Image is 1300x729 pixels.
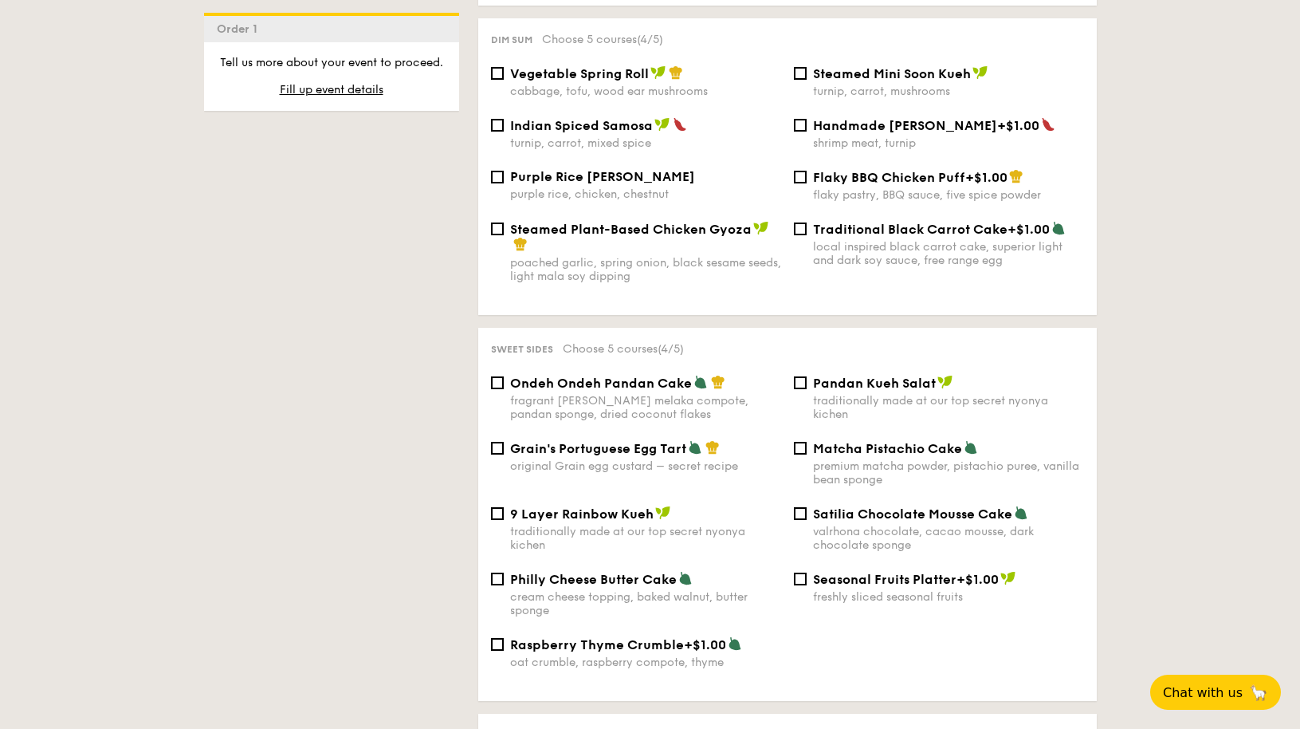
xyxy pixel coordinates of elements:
[510,656,781,669] div: oat crumble, raspberry compote, thyme
[1150,675,1281,710] button: Chat with us🦙
[794,573,807,585] input: Seasonal Fruits Platter+$1.00freshly sliced seasonal fruits
[794,223,807,235] input: Traditional Black Carrot Cake+$1.00local inspired black carrot cake, superior light and dark soy ...
[678,571,693,585] img: icon-vegetarian.fe4039eb.svg
[794,442,807,455] input: Matcha Pistachio Cakepremium matcha powder, pistachio puree, vanilla bean sponge
[794,67,807,80] input: Steamed Mini Soon Kuehturnip, carrot, mushrooms
[972,65,988,80] img: icon-vegan.f8ff3823.svg
[491,171,504,183] input: Purple Rice [PERSON_NAME]purple rice, chicken, chestnut
[510,169,695,184] span: Purple Rice [PERSON_NAME]
[510,394,781,421] div: fragrant [PERSON_NAME] melaka compote, pandan sponge, dried coconut flakes
[510,256,781,283] div: poached garlic, spring onion, black sesame seeds, light mala soy dipping
[510,222,752,237] span: Steamed Plant-Based Chicken Gyoza
[813,118,997,133] span: Handmade [PERSON_NAME]
[1009,169,1023,183] img: icon-chef-hat.a58ddaea.svg
[280,83,383,97] span: Fill up event details
[491,119,504,132] input: Indian Spiced Samosaturnip, carrot, mixed spice
[491,344,553,355] span: Sweet sides
[688,440,702,455] img: icon-vegetarian.fe4039eb.svg
[491,442,504,455] input: Grain's Portuguese Egg Tartoriginal Grain egg custard – secret recipe
[965,170,1007,185] span: +$1.00
[956,572,999,587] span: +$1.00
[813,441,962,456] span: Matcha Pistachio Cake
[510,637,684,652] span: Raspberry Thyme Crumble
[813,459,1084,487] div: premium matcha powder, pistachio puree, vanilla bean sponge
[1163,685,1243,700] span: Chat with us
[794,376,807,389] input: Pandan Kueh Salattraditionally made at our top secret nyonya kichen
[510,506,654,522] span: 9 Layer Rainbow Kueh
[1000,571,1016,585] img: icon-vegan.f8ff3823.svg
[753,221,769,235] img: icon-vegan.f8ff3823.svg
[813,188,1084,202] div: flaky pastry, BBQ sauce, five spice powder
[711,375,725,389] img: icon-chef-hat.a58ddaea.svg
[563,342,684,356] span: Choose 5 courses
[964,440,978,455] img: icon-vegetarian.fe4039eb.svg
[813,136,1084,150] div: shrimp meat, turnip
[650,65,666,80] img: icon-vegan.f8ff3823.svg
[1041,117,1055,132] img: icon-spicy.37a8142b.svg
[542,33,663,46] span: Choose 5 courses
[693,375,708,389] img: icon-vegetarian.fe4039eb.svg
[510,441,686,456] span: Grain's Portuguese Egg Tart
[997,118,1039,133] span: +$1.00
[510,118,653,133] span: Indian Spiced Samosa
[491,573,504,585] input: Philly Cheese Butter Cakecream cheese topping, baked walnut, butter sponge
[655,506,671,520] img: icon-vegan.f8ff3823.svg
[669,65,683,80] img: icon-chef-hat.a58ddaea.svg
[813,376,936,391] span: Pandan Kueh Salat
[813,394,1084,421] div: traditionally made at our top secret nyonya kichen
[794,171,807,183] input: Flaky BBQ Chicken Puff+$1.00flaky pastry, BBQ sauce, five spice powder
[513,237,528,251] img: icon-chef-hat.a58ddaea.svg
[491,67,504,80] input: Vegetable Spring Rollcabbage, tofu, wood ear mushrooms
[813,525,1084,552] div: valrhona chocolate, cacao mousse, dark chocolate sponge
[937,375,953,389] img: icon-vegan.f8ff3823.svg
[491,376,504,389] input: Ondeh Ondeh Pandan Cakefragrant [PERSON_NAME] melaka compote, pandan sponge, dried coconut flakes
[510,525,781,552] div: traditionally made at our top secret nyonya kichen
[794,507,807,520] input: Satilia Chocolate Mousse Cakevalrhona chocolate, cacao mousse, dark chocolate sponge
[510,459,781,473] div: original Grain egg custard – secret recipe
[1249,684,1268,702] span: 🦙
[491,507,504,520] input: 9 Layer Rainbow Kuehtraditionally made at our top secret nyonya kichen
[510,572,677,587] span: Philly Cheese Butter Cake
[654,117,670,132] img: icon-vegan.f8ff3823.svg
[637,33,663,46] span: (4/5)
[813,240,1084,267] div: local inspired black carrot cake, superior light and dark soy sauce, free range egg
[813,66,971,81] span: Steamed Mini Soon Kueh
[813,590,1084,604] div: freshly sliced seasonal fruits
[684,637,726,652] span: +$1.00
[813,170,965,185] span: Flaky BBQ Chicken Puff
[813,222,1007,237] span: Traditional Black Carrot Cake
[491,223,504,235] input: Steamed Plant-Based Chicken Gyozapoached garlic, spring onion, black sesame seeds, light mala soy...
[217,55,446,71] p: Tell us more about your event to proceed.
[1051,221,1066,235] img: icon-vegetarian.fe4039eb.svg
[813,572,956,587] span: Seasonal Fruits Platter
[705,440,720,455] img: icon-chef-hat.a58ddaea.svg
[1007,222,1050,237] span: +$1.00
[510,376,692,391] span: Ondeh Ondeh Pandan Cake
[673,117,687,132] img: icon-spicy.37a8142b.svg
[794,119,807,132] input: Handmade [PERSON_NAME]+$1.00shrimp meat, turnip
[510,85,781,98] div: cabbage, tofu, wood ear mushrooms
[813,85,1084,98] div: turnip, carrot, mushrooms
[510,66,649,81] span: Vegetable Spring Roll
[491,638,504,651] input: Raspberry Thyme Crumble+$1.00oat crumble, raspberry compote, thyme
[491,34,532,45] span: Dim sum
[510,136,781,150] div: turnip, carrot, mixed spice
[813,506,1012,522] span: Satilia Chocolate Mousse Cake
[658,342,684,356] span: (4/5)
[1014,506,1028,520] img: icon-vegetarian.fe4039eb.svg
[510,187,781,201] div: purple rice, chicken, chestnut
[217,22,264,36] span: Order 1
[510,590,781,617] div: cream cheese topping, baked walnut, butter sponge
[728,636,742,651] img: icon-vegetarian.fe4039eb.svg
